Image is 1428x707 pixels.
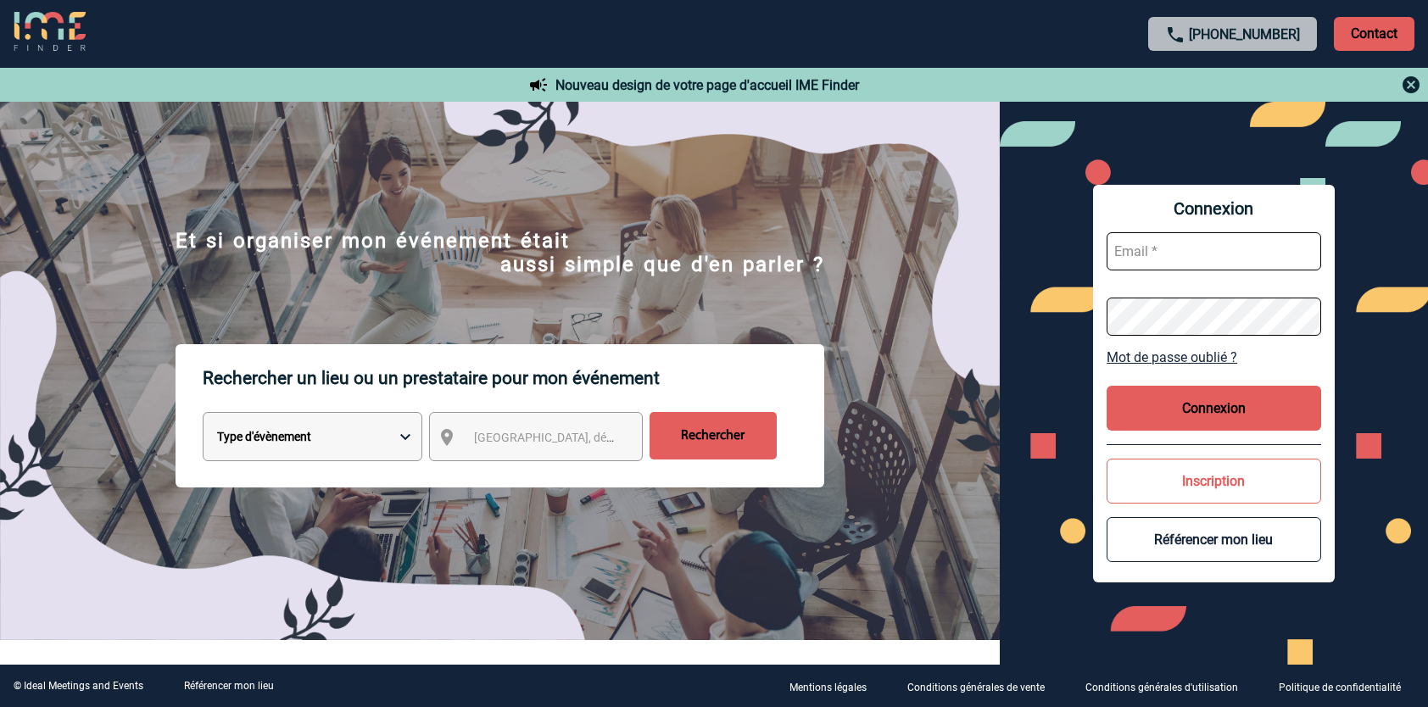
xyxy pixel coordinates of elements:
p: Contact [1334,17,1414,51]
button: Inscription [1107,459,1321,504]
p: Rechercher un lieu ou un prestataire pour mon événement [203,344,824,412]
a: Politique de confidentialité [1265,678,1428,694]
a: [PHONE_NUMBER] [1189,26,1300,42]
button: Référencer mon lieu [1107,517,1321,562]
span: [GEOGRAPHIC_DATA], département, région... [474,431,710,444]
a: Référencer mon lieu [184,680,274,692]
span: Connexion [1107,198,1321,219]
input: Email * [1107,232,1321,270]
p: Mentions légales [789,682,867,693]
img: call-24-px.png [1165,25,1185,45]
div: © Ideal Meetings and Events [14,680,143,692]
a: Conditions générales d'utilisation [1072,678,1265,694]
a: Conditions générales de vente [894,678,1072,694]
p: Conditions générales de vente [907,682,1045,693]
button: Connexion [1107,386,1321,431]
a: Mot de passe oublié ? [1107,349,1321,365]
p: Conditions générales d'utilisation [1085,682,1238,693]
a: Mentions légales [776,678,894,694]
input: Rechercher [650,412,777,459]
p: Politique de confidentialité [1279,682,1401,693]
